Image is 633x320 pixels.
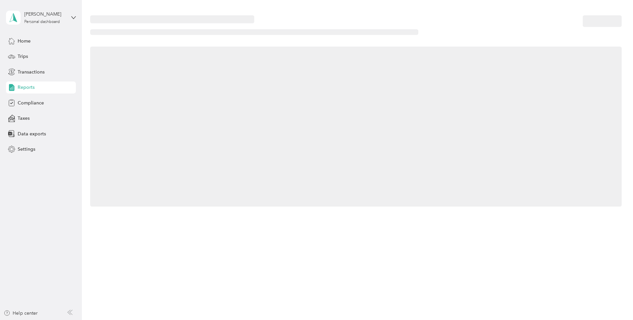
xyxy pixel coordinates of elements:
button: Help center [4,310,38,317]
span: Home [18,38,31,45]
iframe: Everlance-gr Chat Button Frame [596,283,633,320]
div: [PERSON_NAME] [24,11,66,18]
span: Settings [18,146,35,153]
span: Trips [18,53,28,60]
span: Reports [18,84,35,91]
div: Personal dashboard [24,20,60,24]
span: Data exports [18,130,46,137]
span: Transactions [18,69,45,76]
span: Taxes [18,115,30,122]
span: Compliance [18,99,44,106]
